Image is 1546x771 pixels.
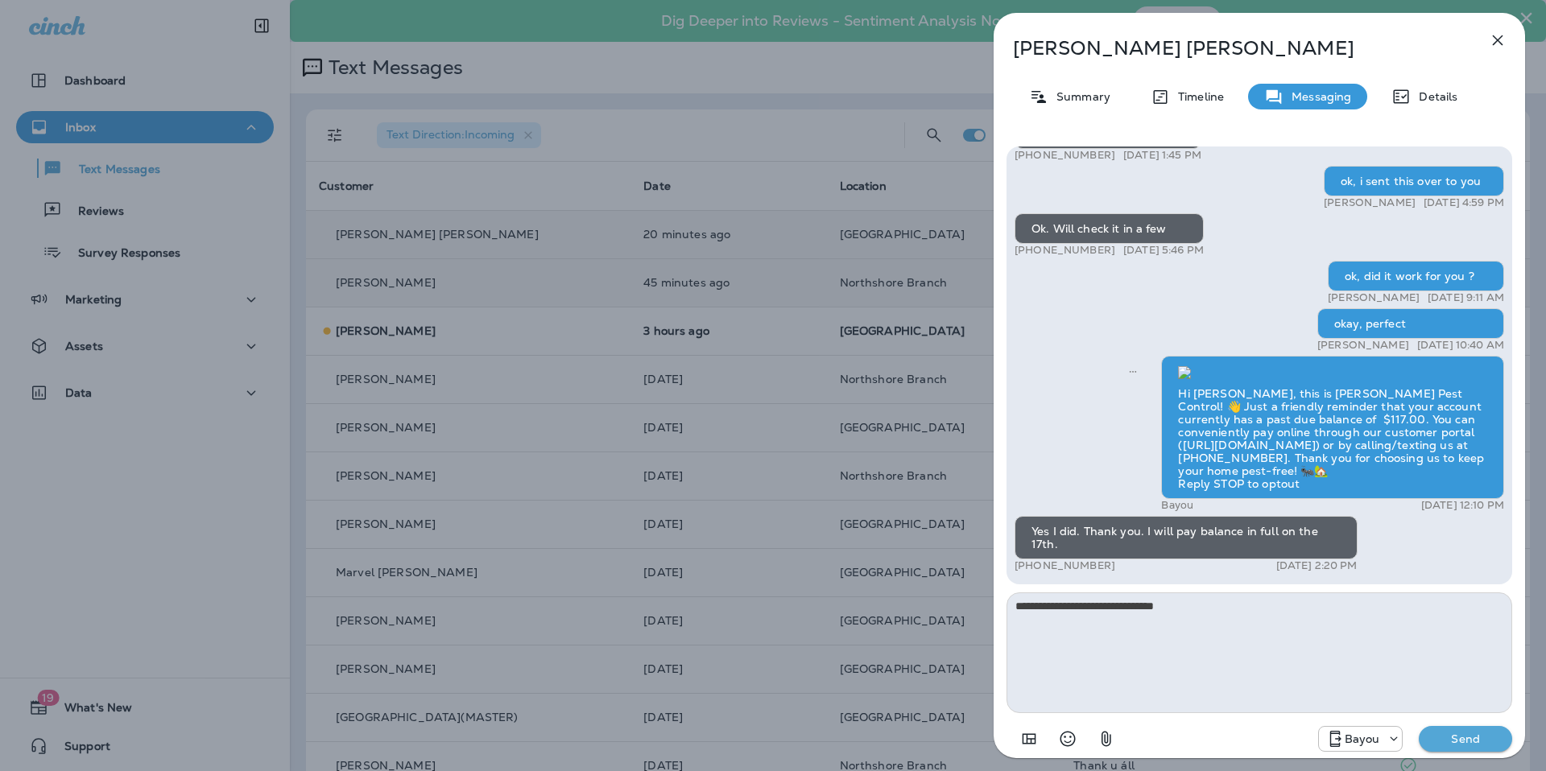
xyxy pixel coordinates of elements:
[1317,308,1504,339] div: okay, perfect
[1328,261,1504,291] div: ok, did it work for you ?
[1015,559,1115,572] p: [PHONE_NUMBER]
[1178,366,1191,379] img: twilio-download
[1345,732,1380,745] p: Bayou
[1123,244,1204,257] p: [DATE] 5:46 PM
[1015,516,1358,559] div: Yes I did. Thank you. I will pay balance in full on the 17th.
[1013,723,1045,755] button: Add in a premade template
[1324,166,1504,196] div: ok, i sent this over to you
[1419,726,1512,752] button: Send
[1015,244,1115,257] p: [PHONE_NUMBER]
[1052,723,1084,755] button: Select an emoji
[1048,90,1110,103] p: Summary
[1411,90,1457,103] p: Details
[1015,213,1204,244] div: Ok. Will check it in a few
[1284,90,1351,103] p: Messaging
[1161,356,1504,499] div: Hi [PERSON_NAME], this is [PERSON_NAME] Pest Control! 👋 Just a friendly reminder that your accoun...
[1276,559,1358,572] p: [DATE] 2:20 PM
[1428,291,1504,304] p: [DATE] 9:11 AM
[1424,196,1504,209] p: [DATE] 4:59 PM
[1324,196,1416,209] p: [PERSON_NAME]
[1417,339,1504,352] p: [DATE] 10:40 AM
[1317,339,1409,352] p: [PERSON_NAME]
[1013,37,1453,60] p: [PERSON_NAME] [PERSON_NAME]
[1161,499,1193,512] p: Bayou
[1129,363,1137,377] span: Sent
[1421,499,1504,512] p: [DATE] 12:10 PM
[1123,149,1201,162] p: [DATE] 1:45 PM
[1170,90,1224,103] p: Timeline
[1319,729,1403,748] div: +1 (985) 315-4311
[1328,291,1420,304] p: [PERSON_NAME]
[1015,149,1115,162] p: [PHONE_NUMBER]
[1432,732,1499,746] p: Send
